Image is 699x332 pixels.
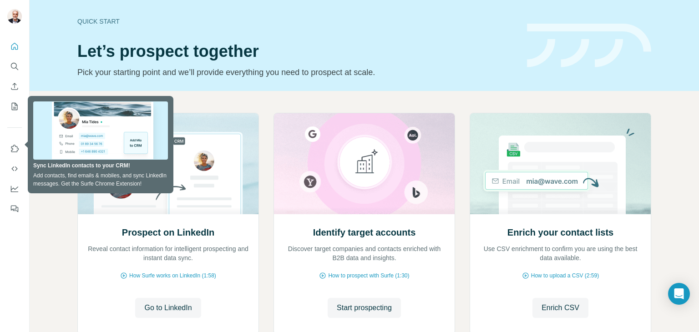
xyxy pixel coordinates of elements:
[7,78,22,95] button: Enrich CSV
[7,38,22,55] button: Quick start
[274,113,455,214] img: Identify target accounts
[7,141,22,157] button: Use Surfe on LinkedIn
[7,98,22,115] button: My lists
[7,58,22,75] button: Search
[77,66,516,79] p: Pick your starting point and we’ll provide everything you need to prospect at scale.
[129,272,216,280] span: How Surfe works on LinkedIn (1:58)
[122,226,214,239] h2: Prospect on LinkedIn
[144,302,192,313] span: Go to LinkedIn
[337,302,392,313] span: Start prospecting
[77,113,259,214] img: Prospect on LinkedIn
[77,17,516,26] div: Quick start
[77,42,516,60] h1: Let’s prospect together
[542,302,579,313] span: Enrich CSV
[527,24,651,68] img: banner
[7,161,22,177] button: Use Surfe API
[7,9,22,24] img: Avatar
[470,113,651,214] img: Enrich your contact lists
[479,244,642,262] p: Use CSV enrichment to confirm you are using the best data available.
[283,244,446,262] p: Discover target companies and contacts enriched with B2B data and insights.
[507,226,613,239] h2: Enrich your contact lists
[531,272,599,280] span: How to upload a CSV (2:59)
[328,298,401,318] button: Start prospecting
[7,201,22,217] button: Feedback
[87,244,249,262] p: Reveal contact information for intelligent prospecting and instant data sync.
[313,226,416,239] h2: Identify target accounts
[668,283,690,305] div: Open Intercom Messenger
[135,298,201,318] button: Go to LinkedIn
[328,272,409,280] span: How to prospect with Surfe (1:30)
[7,181,22,197] button: Dashboard
[532,298,588,318] button: Enrich CSV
